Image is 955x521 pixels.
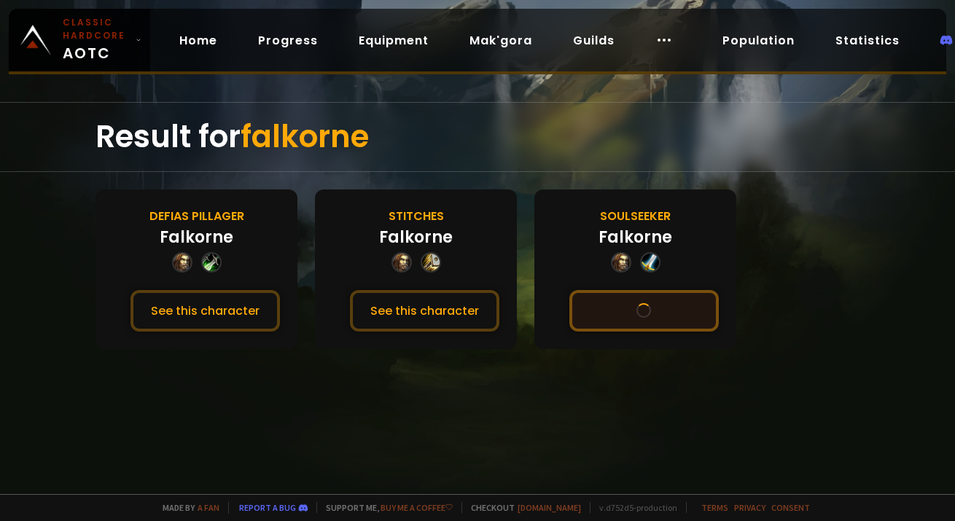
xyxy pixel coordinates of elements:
[9,9,150,71] a: Classic HardcoreAOTC
[518,502,581,513] a: [DOMAIN_NAME]
[198,502,219,513] a: a fan
[316,502,453,513] span: Support me,
[561,26,626,55] a: Guilds
[711,26,806,55] a: Population
[389,207,444,225] div: Stitches
[569,290,719,332] button: See this character
[168,26,229,55] a: Home
[771,502,810,513] a: Consent
[458,26,544,55] a: Mak'gora
[239,502,296,513] a: Report a bug
[350,290,499,332] button: See this character
[461,502,581,513] span: Checkout
[95,103,860,171] div: Result for
[701,502,728,513] a: Terms
[63,16,130,64] span: AOTC
[241,115,369,158] span: falkorne
[824,26,911,55] a: Statistics
[160,225,233,249] div: Falkorne
[599,225,672,249] div: Falkorne
[381,502,453,513] a: Buy me a coffee
[600,207,671,225] div: Soulseeker
[63,16,130,42] small: Classic Hardcore
[379,225,453,249] div: Falkorne
[130,290,280,332] button: See this character
[347,26,440,55] a: Equipment
[734,502,765,513] a: Privacy
[590,502,677,513] span: v. d752d5 - production
[246,26,330,55] a: Progress
[149,207,244,225] div: Defias Pillager
[154,502,219,513] span: Made by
